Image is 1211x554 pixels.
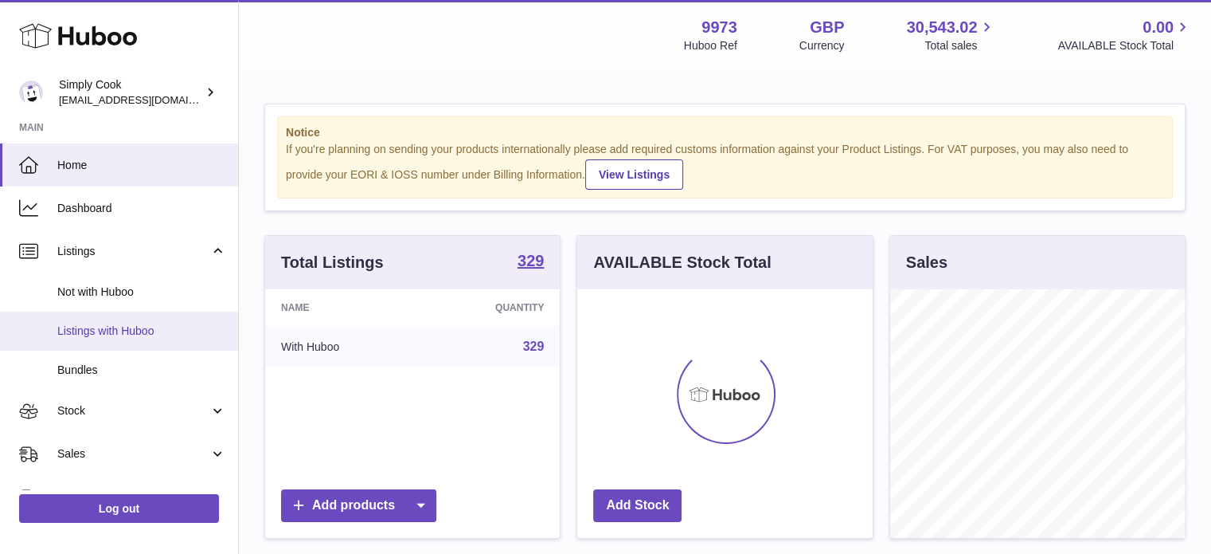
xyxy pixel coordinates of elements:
span: Stock [57,403,209,418]
strong: GBP [810,17,844,38]
span: [EMAIL_ADDRESS][DOMAIN_NAME] [59,93,234,106]
div: If you're planning on sending your products internationally please add required customs informati... [286,142,1164,190]
div: Simply Cook [59,77,202,108]
a: 0.00 AVAILABLE Stock Total [1057,17,1192,53]
h3: AVAILABLE Stock Total [593,252,771,273]
div: Currency [799,38,845,53]
img: internalAdmin-9973@internal.huboo.com [19,81,43,104]
span: Not with Huboo [57,285,226,300]
span: AVAILABLE Stock Total [1057,38,1192,53]
span: 30,543.02 [906,17,977,38]
strong: Notice [286,125,1164,140]
span: Listings [57,244,209,259]
th: Name [265,289,420,326]
th: Quantity [420,289,560,326]
span: Bundles [57,363,226,378]
a: 329 [518,253,544,272]
td: With Huboo [265,326,420,367]
strong: 9973 [701,17,737,38]
span: Dashboard [57,201,226,216]
span: Orders [57,489,209,505]
a: 30,543.02 Total sales [906,17,995,53]
h3: Sales [906,252,947,273]
span: Listings with Huboo [57,324,226,339]
span: Home [57,158,226,173]
div: Huboo Ref [684,38,737,53]
a: Add Stock [593,489,682,522]
span: 0.00 [1143,17,1174,38]
span: Sales [57,446,209,462]
span: Total sales [924,38,995,53]
a: Add products [281,489,436,522]
h3: Total Listings [281,252,384,273]
a: 329 [523,340,545,353]
a: Log out [19,494,219,523]
strong: 329 [518,253,544,269]
a: View Listings [585,159,683,190]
